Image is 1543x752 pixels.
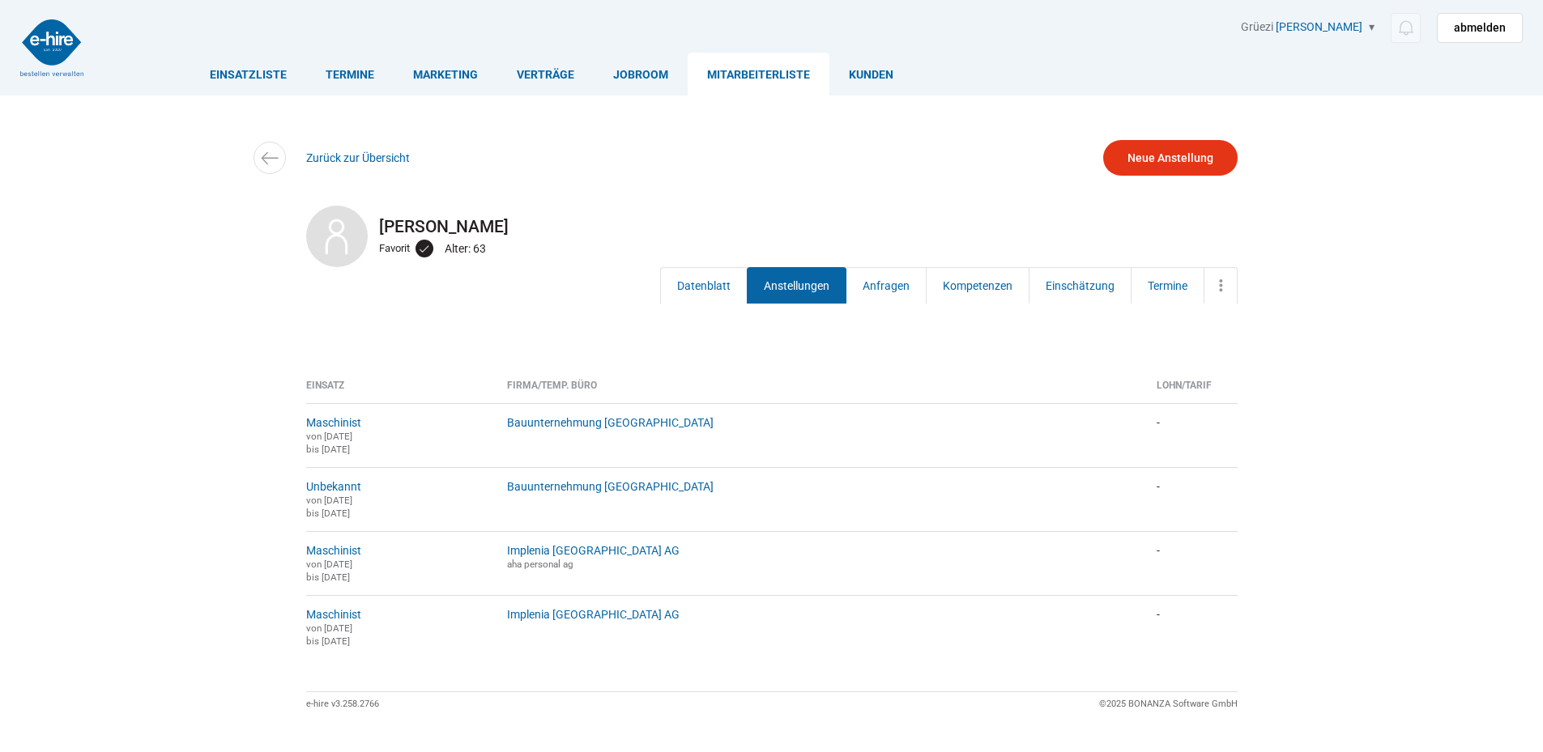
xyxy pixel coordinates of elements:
h2: [PERSON_NAME] [306,217,1238,236]
a: Marketing [394,53,497,96]
a: Bauunternehmung [GEOGRAPHIC_DATA] [507,480,714,493]
img: icon-notification.svg [1396,18,1416,38]
td: - [1144,403,1238,467]
a: Bauunternehmung [GEOGRAPHIC_DATA] [507,416,714,429]
small: von [DATE] bis [DATE] [306,495,352,519]
td: - [1144,531,1238,595]
td: - [1144,595,1238,659]
a: Unbekannt [306,480,361,493]
a: Maschinist [306,608,361,621]
div: e-hire v3.258.2766 [306,692,379,716]
a: Kompetenzen [926,267,1029,304]
a: Verträge [497,53,594,96]
small: von [DATE] bis [DATE] [306,622,352,647]
a: Datenblatt [660,267,748,304]
a: Maschinist [306,416,361,429]
a: Maschinist [306,544,361,557]
small: von [DATE] bis [DATE] [306,559,352,583]
div: Grüezi [1241,20,1523,43]
a: Anstellungen [747,267,846,304]
th: Lohn/Tarif [1144,380,1238,403]
img: icon-arrow-left.svg [258,147,281,170]
a: Termine [306,53,394,96]
small: aha personal ag [507,559,573,570]
a: [PERSON_NAME] [1276,20,1362,33]
a: Termine [1131,267,1204,304]
td: - [1144,467,1238,531]
a: Einsatzliste [190,53,306,96]
a: Jobroom [594,53,688,96]
th: Firma/Temp. Büro [495,380,1144,403]
a: Implenia [GEOGRAPHIC_DATA] AG [507,544,680,557]
div: Alter: 63 [445,238,490,259]
a: Einschätzung [1029,267,1132,304]
th: Einsatz [306,380,495,403]
a: Neue Anstellung [1103,140,1238,176]
a: Kunden [829,53,913,96]
a: Zurück zur Übersicht [306,151,410,164]
a: Implenia [GEOGRAPHIC_DATA] AG [507,608,680,621]
a: Anfragen [846,267,927,304]
a: abmelden [1437,13,1523,43]
small: von [DATE] bis [DATE] [306,431,352,455]
div: ©2025 BONANZA Software GmbH [1099,692,1238,716]
img: logo2.png [20,19,83,76]
a: Mitarbeiterliste [688,53,829,96]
